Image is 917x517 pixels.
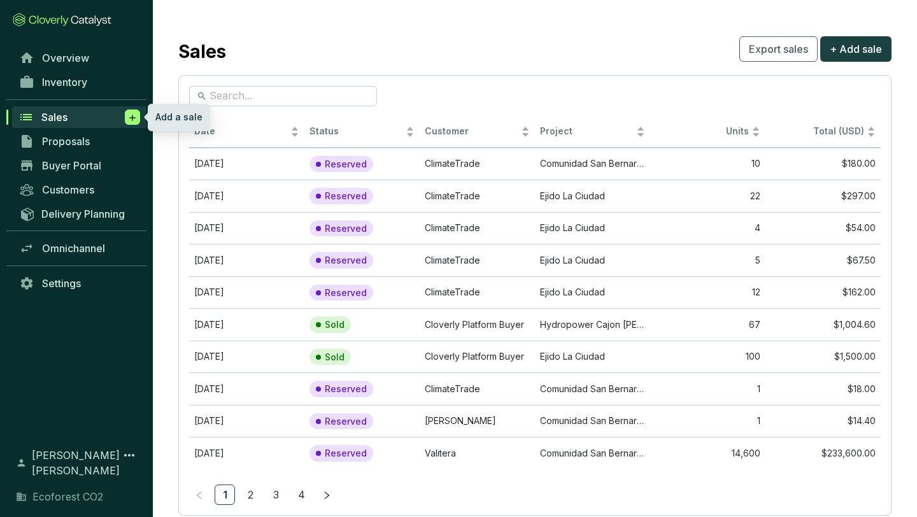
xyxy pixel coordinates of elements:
[189,437,304,469] td: Jun 30 2025
[765,276,881,309] td: $162.00
[189,244,304,276] td: Jul 28 2025
[420,341,535,373] td: Cloverly Platform Buyer
[178,38,226,65] h2: Sales
[325,351,345,363] p: Sold
[189,148,304,180] td: Jul 02 2025
[240,485,260,505] li: 2
[189,405,304,437] td: Jun 06 2025
[820,36,892,62] button: + Add sale
[13,203,146,224] a: Delivery Planning
[189,485,210,505] li: Previous Page
[540,125,634,138] span: Project
[765,437,881,469] td: $233,600.00
[215,485,234,504] a: 1
[32,489,103,504] span: Ecoforest CO2
[210,89,358,103] input: Search...
[13,47,146,69] a: Overview
[189,117,304,148] th: Date
[535,372,650,405] td: Comunidad San Bernardino de Milpillas Chico
[42,277,81,290] span: Settings
[650,148,765,180] td: 10
[420,244,535,276] td: ClimateTrade
[420,437,535,469] td: Valitera
[42,183,94,196] span: Customers
[535,276,650,309] td: Ejido La Ciudad
[650,117,765,148] th: Units
[12,106,146,128] a: Sales
[325,383,367,395] p: Reserved
[189,341,304,373] td: Apr 02 2025
[535,212,650,244] td: Ejido La Ciudad
[420,148,535,180] td: ClimateTrade
[765,308,881,341] td: $1,004.60
[420,405,535,437] td: Leah Carrillo
[650,372,765,405] td: 1
[535,405,650,437] td: Comunidad San Bernardino de Milpillas Chico
[13,155,146,176] a: Buyer Portal
[765,341,881,373] td: $1,500.00
[13,273,146,294] a: Settings
[650,180,765,212] td: 22
[765,148,881,180] td: $180.00
[266,485,286,505] li: 3
[291,485,311,505] li: 4
[13,237,146,259] a: Omnichannel
[325,416,367,427] p: Reserved
[189,180,304,212] td: Jul 08 2025
[813,125,864,136] span: Total (USD)
[420,180,535,212] td: ClimateTrade
[13,179,146,201] a: Customers
[241,485,260,504] a: 2
[420,212,535,244] td: ClimateTrade
[535,148,650,180] td: Comunidad San Bernardino de Milpillas Chico
[316,485,337,505] button: right
[535,244,650,276] td: Ejido La Ciudad
[420,276,535,309] td: ClimateTrade
[42,135,90,148] span: Proposals
[316,485,337,505] li: Next Page
[535,180,650,212] td: Ejido La Ciudad
[189,308,304,341] td: Jun 06 2025
[309,125,403,138] span: Status
[739,36,818,62] button: Export sales
[425,125,518,138] span: Customer
[650,308,765,341] td: 67
[420,372,535,405] td: ClimateTrade
[325,190,367,202] p: Reserved
[42,76,87,89] span: Inventory
[830,41,882,57] span: + Add sale
[420,117,535,148] th: Customer
[41,208,125,220] span: Delivery Planning
[650,212,765,244] td: 4
[325,287,367,299] p: Reserved
[13,71,146,93] a: Inventory
[535,341,650,373] td: Ejido La Ciudad
[749,41,808,57] span: Export sales
[189,485,210,505] button: left
[195,491,204,500] span: left
[655,125,749,138] span: Units
[189,372,304,405] td: Jun 12 2025
[325,223,367,234] p: Reserved
[148,104,210,131] div: Add a sale
[325,159,367,170] p: Reserved
[535,437,650,469] td: Comunidad San Bernardino de Milpillas Chico
[765,212,881,244] td: $54.00
[189,212,304,244] td: Jul 17 2025
[650,244,765,276] td: 5
[325,255,367,266] p: Reserved
[535,117,650,148] th: Project
[215,485,235,505] li: 1
[420,308,535,341] td: Cloverly Platform Buyer
[650,405,765,437] td: 1
[292,485,311,504] a: 4
[42,242,105,255] span: Omnichannel
[42,52,89,64] span: Overview
[650,276,765,309] td: 12
[325,319,345,330] p: Sold
[325,448,367,459] p: Reserved
[32,448,122,478] span: [PERSON_NAME] [PERSON_NAME]
[266,485,285,504] a: 3
[322,491,331,500] span: right
[650,437,765,469] td: 14,600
